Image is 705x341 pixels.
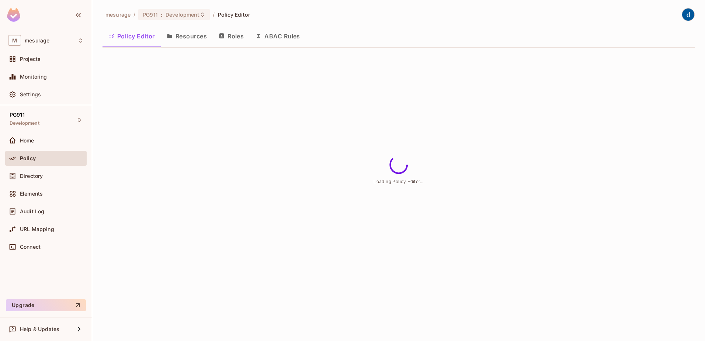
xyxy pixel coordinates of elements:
[105,11,131,18] span: the active workspace
[20,226,54,232] span: URL Mapping
[20,191,43,197] span: Elements
[20,173,43,179] span: Directory
[20,138,34,144] span: Home
[213,27,250,45] button: Roles
[20,209,44,214] span: Audit Log
[20,244,41,250] span: Connect
[143,11,158,18] span: PG911
[682,8,694,21] img: dev 911gcl
[161,27,213,45] button: Resources
[10,112,25,118] span: PG911
[166,11,199,18] span: Development
[160,12,163,18] span: :
[374,179,424,184] span: Loading Policy Editor...
[6,299,86,311] button: Upgrade
[20,74,47,80] span: Monitoring
[10,120,39,126] span: Development
[133,11,135,18] li: /
[20,92,41,97] span: Settings
[20,326,59,332] span: Help & Updates
[20,56,41,62] span: Projects
[8,35,21,46] span: M
[7,8,20,22] img: SReyMgAAAABJRU5ErkJggg==
[25,38,49,44] span: Workspace: mesurage
[218,11,250,18] span: Policy Editor
[103,27,161,45] button: Policy Editor
[250,27,306,45] button: ABAC Rules
[213,11,215,18] li: /
[20,155,36,161] span: Policy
